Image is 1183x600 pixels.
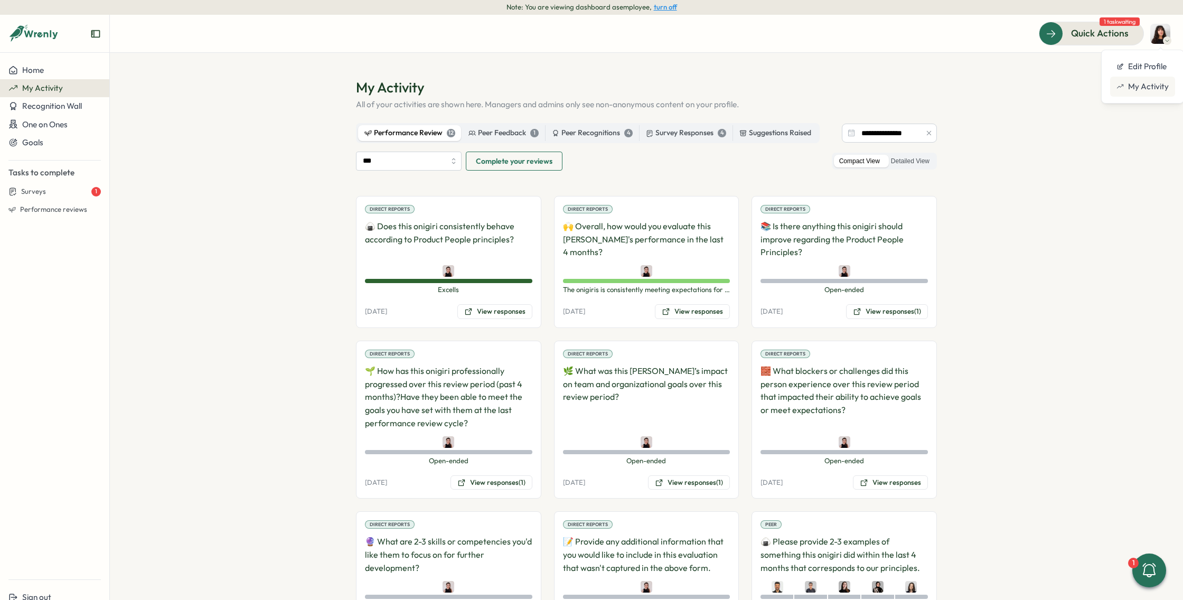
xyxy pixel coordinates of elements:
p: [DATE] [365,478,387,487]
p: [DATE] [365,307,387,316]
a: My Activity [1110,77,1175,97]
p: [DATE] [563,307,585,316]
p: 🙌 Overall, how would you evaluate this [PERSON_NAME]'s performance in the last 4 months? [563,220,730,259]
img: Elisabetta Casagrande [905,581,917,593]
button: View responses [853,475,928,490]
img: Kelly Rosa [1150,24,1170,44]
p: [DATE] [563,478,585,487]
button: View responses(1) [450,475,532,490]
div: Direct Reports [365,520,415,529]
p: Tasks to complete [8,167,101,179]
button: View responses [457,304,532,319]
span: Surveys [21,187,46,196]
img: Syed Muhammad Hasan Naqvi [805,581,816,593]
span: Complete your reviews [476,152,552,170]
p: [DATE] [760,307,783,316]
span: Note: You are viewing dashboard as employee , [506,3,652,12]
div: 4 [624,129,633,137]
div: Performance Review [364,127,455,139]
button: View responses(1) [648,475,730,490]
img: Axi Molnar [443,581,454,593]
button: View responses(1) [846,304,928,319]
span: My Activity [22,83,63,93]
div: Direct Reports [365,350,415,358]
span: Open-ended [365,456,532,466]
span: Home [22,65,44,75]
button: turn off [654,3,677,11]
div: Suggestions Raised [739,127,811,139]
p: 🌿 What was this [PERSON_NAME]’s impact on team and organizational goals over this review period? [563,364,730,430]
div: Peer [760,520,782,529]
button: Quick Actions [1039,22,1144,45]
img: Axi Molnar [641,581,652,593]
div: Direct Reports [760,205,810,213]
img: Sagar Verma [772,581,783,593]
div: My Activity [1116,81,1169,92]
div: 4 [718,129,726,137]
span: Open-ended [760,285,928,295]
img: Axi Molnar [443,265,454,277]
p: [DATE] [760,478,783,487]
img: Axi Molnar [443,436,454,448]
img: Axi Molnar [641,265,652,277]
button: 1 [1132,554,1166,587]
button: Complete your reviews [466,152,562,171]
div: Direct Reports [365,205,415,213]
label: Detailed View [886,155,935,168]
label: Compact View [834,155,885,168]
p: 🍙 Please provide 2-3 examples of something this onigiri did within the last 4 months that corresp... [760,535,928,574]
div: 1 [1128,558,1139,568]
img: Axi Molnar [641,436,652,448]
div: Direct Reports [563,350,613,358]
p: 🧱 What blockers or challenges did this person experience over this review period that impacted th... [760,364,928,430]
h1: My Activity [356,78,937,97]
p: All of your activities are shown here. Managers and admins only see non-anonymous content on your... [356,99,937,110]
div: Peer Recognitions [552,127,633,139]
span: The onigiris is consistently meeting expectations for their level [563,285,730,295]
span: Quick Actions [1071,26,1129,40]
div: Direct Reports [760,350,810,358]
span: Recognition Wall [22,101,82,111]
button: Expand sidebar [90,29,101,39]
span: Excells [365,285,532,295]
div: Direct Reports [563,205,613,213]
div: 12 [447,129,455,137]
div: Survey Responses [646,127,726,139]
p: 📚 Is there anything this onigiri should improve regarding the Product People Principles? [760,220,928,259]
button: View responses [655,304,730,319]
div: 1 [530,129,539,137]
div: Direct Reports [563,520,613,529]
p: 📝 Provide any additional information that you would like to include in this evaluation that wasn'... [563,535,730,574]
img: Sana Naqvi [872,581,884,593]
span: Goals [22,137,43,147]
div: Peer Feedback [468,127,539,139]
p: 🌱 How has this onigiri professionally progressed over this review period (past 4 months)?Have the... [365,364,532,430]
span: Open-ended [563,456,730,466]
div: 1 [91,187,101,196]
p: 🔮 What are 2-3 skills or competencies you'd like them to focus on for further development? [365,535,532,574]
img: Elena Ladushyna [839,581,850,593]
span: 1 task waiting [1100,17,1140,26]
a: Edit Profile [1110,57,1175,77]
p: 🍙 Does this onigiri consistently behave according to Product People principles? [365,220,532,259]
span: Performance reviews [20,205,87,214]
img: Axi Molnar [839,436,850,448]
div: Edit Profile [1116,61,1169,72]
img: Axi Molnar [839,265,850,277]
span: One on Ones [22,119,68,129]
span: Open-ended [760,456,928,466]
